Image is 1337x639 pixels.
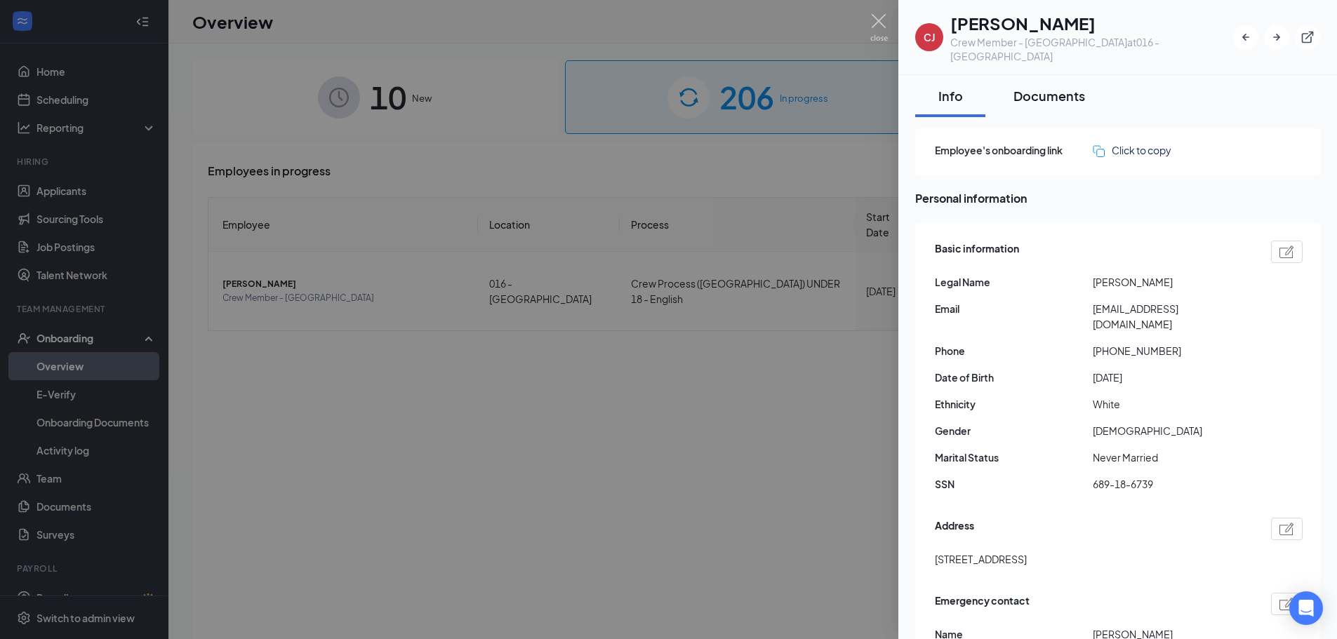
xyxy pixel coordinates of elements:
[935,423,1093,438] span: Gender
[935,551,1027,567] span: [STREET_ADDRESS]
[935,274,1093,290] span: Legal Name
[1093,274,1251,290] span: [PERSON_NAME]
[1264,25,1289,50] button: ArrowRight
[915,189,1320,207] span: Personal information
[950,35,1233,63] div: Crew Member - [GEOGRAPHIC_DATA] at 016 - [GEOGRAPHIC_DATA]
[1295,25,1320,50] button: ExternalLink
[1093,423,1251,438] span: [DEMOGRAPHIC_DATA]
[1093,476,1251,492] span: 689-18-6739
[924,30,935,44] div: CJ
[1093,450,1251,465] span: Never Married
[950,11,1233,35] h1: [PERSON_NAME]
[1093,301,1251,332] span: [EMAIL_ADDRESS][DOMAIN_NAME]
[1289,591,1323,625] div: Open Intercom Messenger
[935,370,1093,385] span: Date of Birth
[1239,30,1253,44] svg: ArrowLeftNew
[1013,87,1085,105] div: Documents
[935,396,1093,412] span: Ethnicity
[1093,142,1171,158] button: Click to copy
[935,241,1019,263] span: Basic information
[1093,396,1251,412] span: White
[1093,145,1105,157] img: click-to-copy.71757273a98fde459dfc.svg
[1301,30,1315,44] svg: ExternalLink
[1270,30,1284,44] svg: ArrowRight
[935,343,1093,358] span: Phone
[935,142,1093,158] span: Employee's onboarding link
[935,301,1093,316] span: Email
[935,593,1030,615] span: Emergency contact
[935,518,974,540] span: Address
[1093,370,1251,385] span: [DATE]
[1233,25,1258,50] button: ArrowLeftNew
[1093,343,1251,358] span: [PHONE_NUMBER]
[935,450,1093,465] span: Marital Status
[929,87,971,105] div: Info
[935,476,1093,492] span: SSN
